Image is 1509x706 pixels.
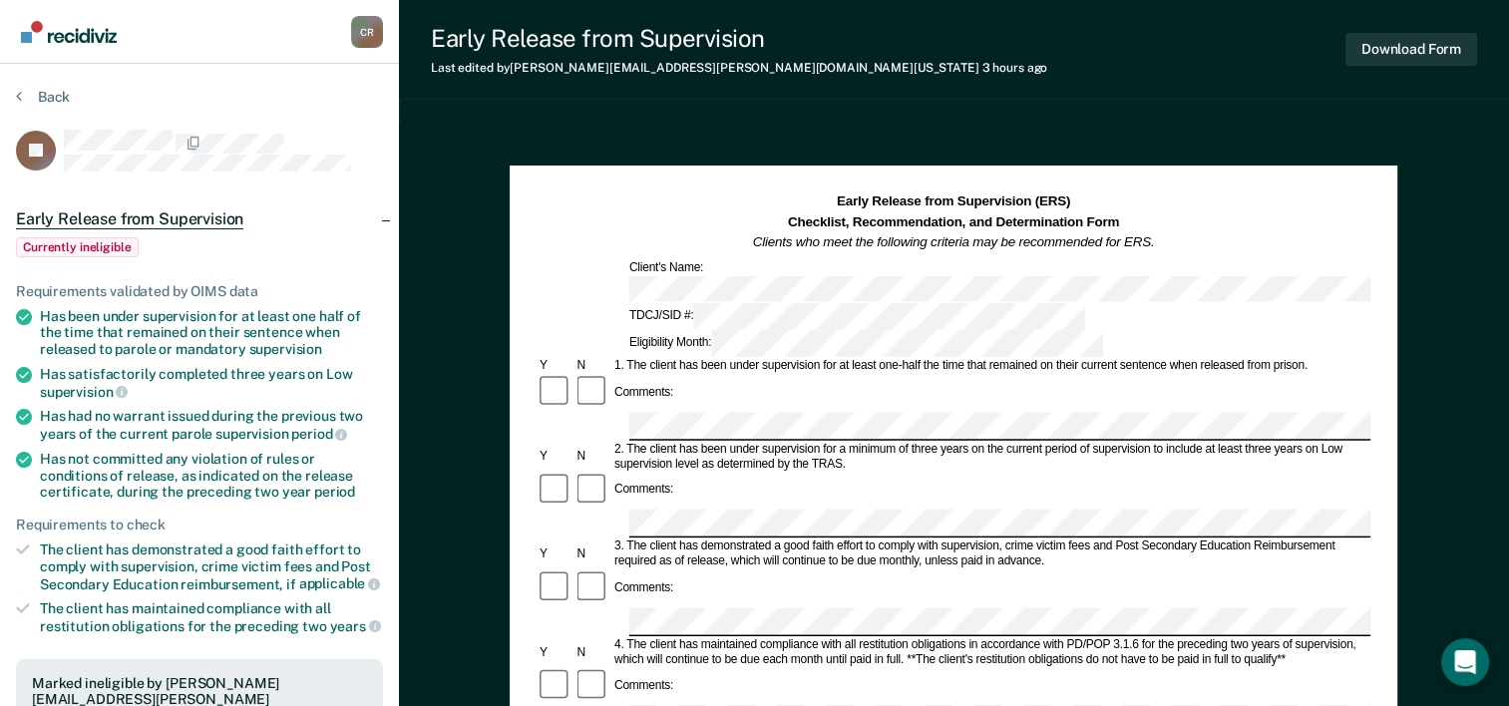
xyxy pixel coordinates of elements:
[574,359,611,374] div: N
[611,637,1370,667] div: 4. The client has maintained compliance with all restitution obligations in accordance with PD/PO...
[351,16,383,48] button: Profile dropdown button
[291,426,347,442] span: period
[431,24,1047,53] div: Early Release from Supervision
[40,451,383,501] div: Has not committed any violation of rules or conditions of release, as indicated on the release ce...
[626,304,1088,331] div: TDCJ/SID #:
[753,234,1155,249] em: Clients who meet the following criteria may be recommended for ERS.
[982,61,1048,75] span: 3 hours ago
[40,308,383,358] div: Has been under supervision for at least one half of the time that remained on their sentence when...
[40,366,383,400] div: Has satisfactorily completed three years on Low
[351,16,383,48] div: C R
[249,341,322,357] span: supervision
[611,679,676,694] div: Comments:
[16,209,243,229] span: Early Release from Supervision
[611,359,1370,374] div: 1. The client has been under supervision for at least one-half the time that remained on their cu...
[40,600,383,634] div: The client has maintained compliance with all restitution obligations for the preceding two
[16,237,139,257] span: Currently ineligible
[299,575,380,591] span: applicable
[611,580,676,595] div: Comments:
[330,618,381,634] span: years
[1441,638,1489,686] div: Open Intercom Messenger
[611,442,1370,472] div: 2. The client has been under supervision for a minimum of three years on the current period of su...
[1345,33,1477,66] button: Download Form
[40,384,128,400] span: supervision
[611,483,676,498] div: Comments:
[537,645,573,660] div: Y
[537,449,573,464] div: Y
[40,541,383,592] div: The client has demonstrated a good faith effort to comply with supervision, crime victim fees and...
[16,283,383,300] div: Requirements validated by OIMS data
[314,484,355,500] span: period
[40,408,383,442] div: Has had no warrant issued during the previous two years of the current parole supervision
[21,21,117,43] img: Recidiviz
[16,517,383,533] div: Requirements to check
[611,385,676,400] div: Comments:
[574,449,611,464] div: N
[537,359,573,374] div: Y
[626,330,1106,357] div: Eligibility Month:
[431,61,1047,75] div: Last edited by [PERSON_NAME][EMAIL_ADDRESS][PERSON_NAME][DOMAIN_NAME][US_STATE]
[574,645,611,660] div: N
[537,546,573,561] div: Y
[611,539,1370,569] div: 3. The client has demonstrated a good faith effort to comply with supervision, crime victim fees ...
[837,194,1070,209] strong: Early Release from Supervision (ERS)
[574,546,611,561] div: N
[16,88,70,106] button: Back
[788,214,1119,229] strong: Checklist, Recommendation, and Determination Form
